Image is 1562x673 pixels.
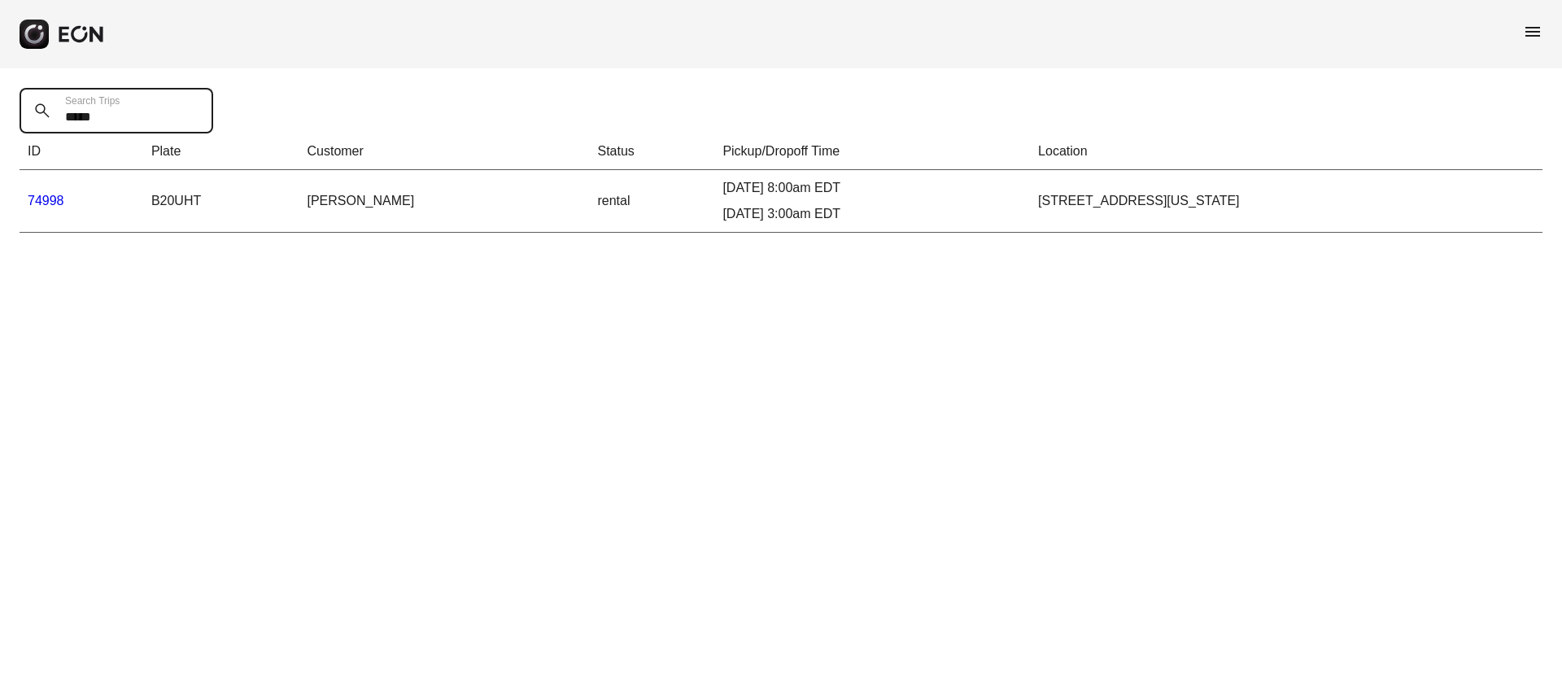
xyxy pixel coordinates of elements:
th: Pickup/Dropoff Time [714,133,1030,170]
div: [DATE] 8:00am EDT [722,178,1022,198]
a: 74998 [28,194,64,208]
td: [PERSON_NAME] [299,170,589,233]
th: Status [589,133,714,170]
span: menu [1523,22,1542,42]
div: [DATE] 3:00am EDT [722,204,1022,224]
td: B20UHT [143,170,299,233]
label: Search Trips [65,94,120,107]
th: ID [20,133,143,170]
td: [STREET_ADDRESS][US_STATE] [1030,170,1542,233]
td: rental [589,170,714,233]
th: Plate [143,133,299,170]
th: Customer [299,133,589,170]
th: Location [1030,133,1542,170]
